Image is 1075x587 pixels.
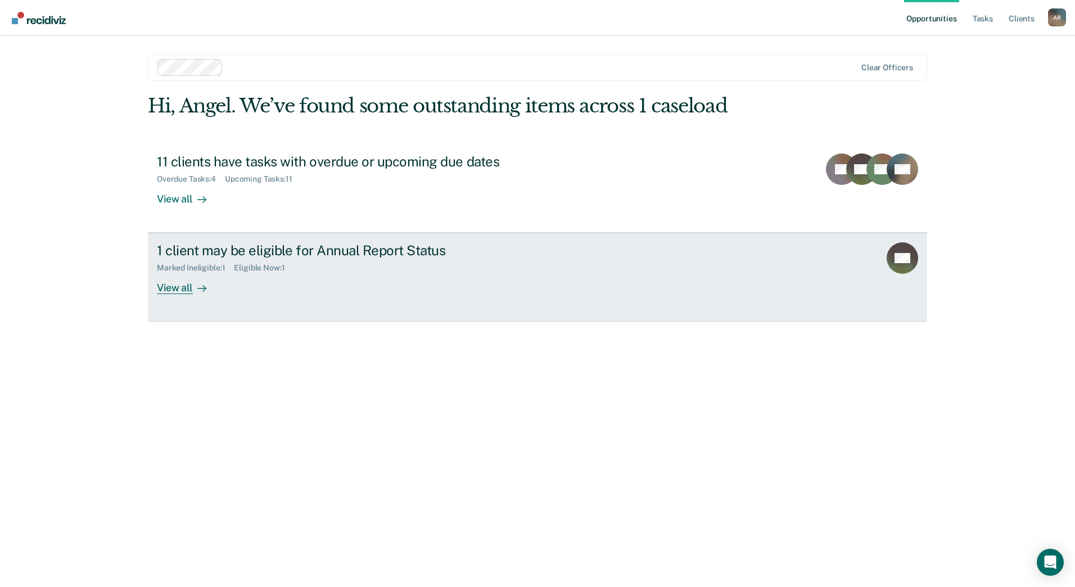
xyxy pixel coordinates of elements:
[148,145,927,233] a: 11 clients have tasks with overdue or upcoming due datesOverdue Tasks:4Upcoming Tasks:11View all
[12,12,66,24] img: Recidiviz
[148,94,771,118] div: Hi, Angel. We’ve found some outstanding items across 1 caseload
[1048,8,1066,26] div: A R
[157,174,225,184] div: Overdue Tasks : 4
[861,63,913,73] div: Clear officers
[157,183,220,205] div: View all
[234,263,293,273] div: Eligible Now : 1
[157,263,234,273] div: Marked Ineligible : 1
[1048,8,1066,26] button: Profile dropdown button
[1037,549,1064,576] div: Open Intercom Messenger
[157,153,552,170] div: 11 clients have tasks with overdue or upcoming due dates
[157,242,552,259] div: 1 client may be eligible for Annual Report Status
[157,273,220,295] div: View all
[148,233,927,322] a: 1 client may be eligible for Annual Report StatusMarked Ineligible:1Eligible Now:1View all
[225,174,301,184] div: Upcoming Tasks : 11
